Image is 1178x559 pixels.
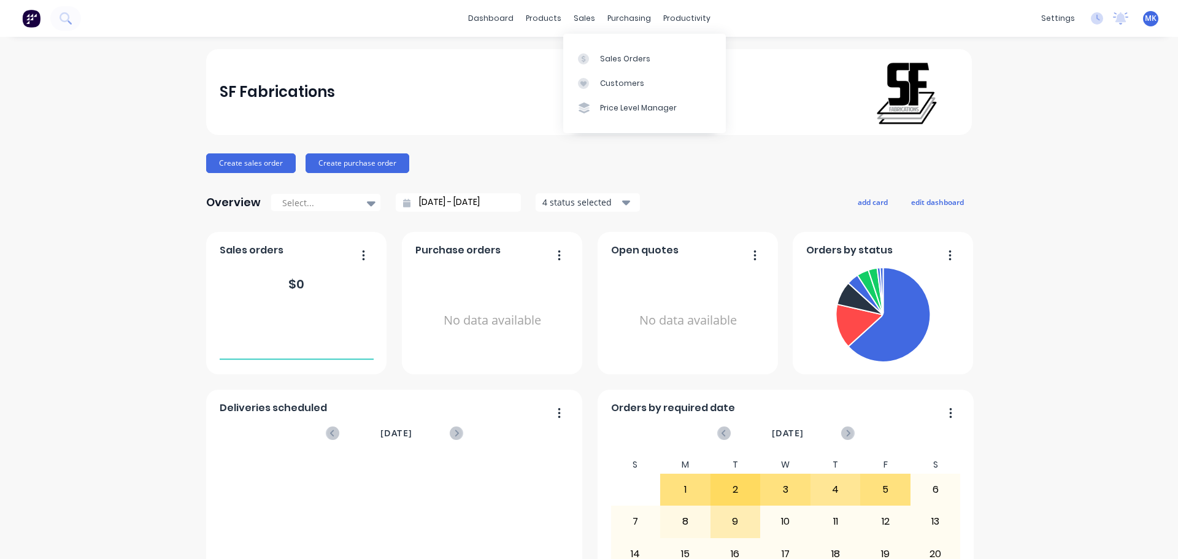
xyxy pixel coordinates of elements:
[1145,13,1157,24] span: MK
[563,96,726,120] a: Price Level Manager
[306,153,409,173] button: Create purchase order
[711,506,760,537] div: 9
[711,474,760,505] div: 2
[861,474,910,505] div: 5
[600,102,677,114] div: Price Level Manager
[610,456,661,474] div: S
[22,9,40,28] img: Factory
[761,474,810,505] div: 3
[911,506,960,537] div: 13
[611,506,660,537] div: 7
[520,9,568,28] div: products
[910,456,961,474] div: S
[861,506,910,537] div: 12
[542,196,620,209] div: 4 status selected
[206,153,296,173] button: Create sales order
[761,506,810,537] div: 10
[220,80,335,104] div: SF Fabrications
[415,263,569,379] div: No data available
[462,9,520,28] a: dashboard
[1035,9,1081,28] div: settings
[811,474,860,505] div: 4
[760,456,810,474] div: W
[568,9,601,28] div: sales
[611,243,679,258] span: Open quotes
[206,190,261,215] div: Overview
[903,194,972,210] button: edit dashboard
[563,71,726,96] a: Customers
[600,78,644,89] div: Customers
[611,263,765,379] div: No data available
[850,194,896,210] button: add card
[810,456,861,474] div: T
[661,506,710,537] div: 8
[536,193,640,212] button: 4 status selected
[600,53,650,64] div: Sales Orders
[611,401,735,415] span: Orders by required date
[563,46,726,71] a: Sales Orders
[415,243,501,258] span: Purchase orders
[220,243,283,258] span: Sales orders
[380,426,412,440] span: [DATE]
[860,456,910,474] div: F
[872,59,942,125] img: SF Fabrications
[911,474,960,505] div: 6
[601,9,657,28] div: purchasing
[806,243,893,258] span: Orders by status
[657,9,717,28] div: productivity
[772,426,804,440] span: [DATE]
[710,456,761,474] div: T
[288,275,304,293] div: $ 0
[661,474,710,505] div: 1
[660,456,710,474] div: M
[811,506,860,537] div: 11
